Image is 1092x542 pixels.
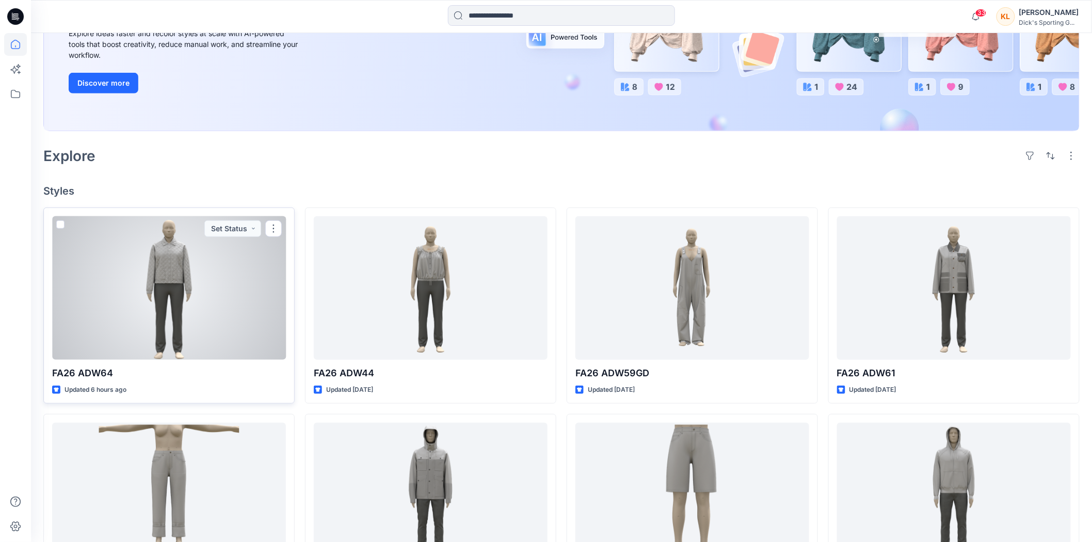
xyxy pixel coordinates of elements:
p: FA26 ADW44 [314,366,548,380]
a: Discover more [69,73,301,93]
p: Updated [DATE] [849,385,896,395]
span: 33 [975,9,987,17]
div: KL [997,7,1015,26]
p: FA26 ADW64 [52,366,286,380]
p: FA26 ADW59GD [575,366,809,380]
div: Dick's Sporting G... [1019,19,1079,26]
a: FA26 ADW64 [52,216,286,360]
button: Discover more [69,73,138,93]
h2: Explore [43,148,95,164]
p: Updated [DATE] [326,385,373,395]
p: Updated [DATE] [588,385,635,395]
h4: Styles [43,185,1080,197]
p: FA26 ADW61 [837,366,1071,380]
div: Explore ideas faster and recolor styles at scale with AI-powered tools that boost creativity, red... [69,28,301,60]
a: FA26 ADW59GD [575,216,809,360]
p: Updated 6 hours ago [65,385,126,395]
a: FA26 ADW61 [837,216,1071,360]
a: FA26 ADW44 [314,216,548,360]
div: [PERSON_NAME] [1019,6,1079,19]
